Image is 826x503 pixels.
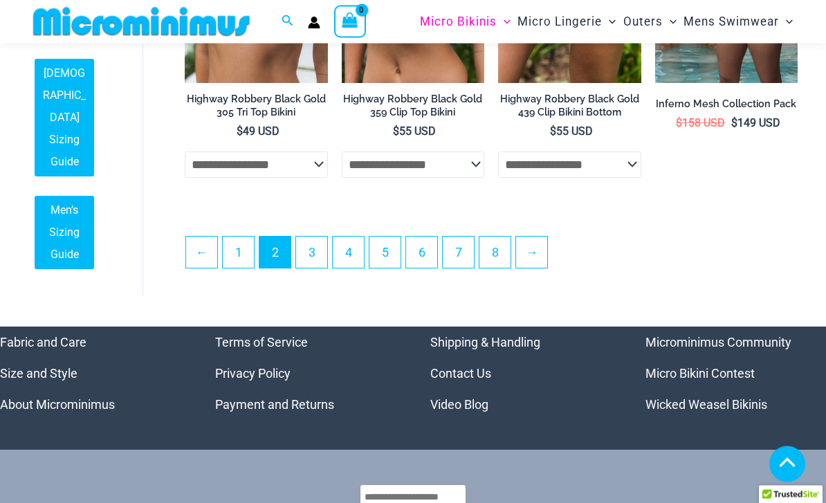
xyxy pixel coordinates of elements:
[393,125,436,138] bdi: 55 USD
[430,327,611,421] aside: Footer Widget 3
[680,4,796,39] a: Mens SwimwearMenu ToggleMenu Toggle
[731,117,780,130] bdi: 149 USD
[35,196,94,270] a: Men’s Sizing Guide
[514,4,619,39] a: Micro LingerieMenu ToggleMenu Toggle
[185,93,327,125] a: Highway Robbery Black Gold 305 Tri Top Bikini
[420,4,497,39] span: Micro Bikinis
[655,98,798,111] h2: Inferno Mesh Collection Pack
[443,237,474,268] a: Page 7
[185,237,798,277] nav: Product Pagination
[430,327,611,421] nav: Menu
[308,17,320,29] a: Account icon link
[186,237,217,268] a: ←
[342,93,484,119] h2: Highway Robbery Black Gold 359 Clip Top Bikini
[237,125,243,138] span: $
[414,2,798,42] nav: Site Navigation
[215,398,334,412] a: Payment and Returns
[623,4,663,39] span: Outers
[550,125,556,138] span: $
[645,327,826,421] aside: Footer Widget 4
[645,367,755,381] a: Micro Bikini Contest
[655,98,798,116] a: Inferno Mesh Collection Pack
[406,237,437,268] a: Page 6
[663,4,677,39] span: Menu Toggle
[259,237,291,268] span: Page 2
[676,117,725,130] bdi: 158 USD
[430,336,540,350] a: Shipping & Handling
[479,237,511,268] a: Page 8
[645,336,791,350] a: Microminimus Community
[430,398,488,412] a: Video Blog
[430,367,491,381] a: Contact Us
[497,4,511,39] span: Menu Toggle
[516,237,547,268] a: →
[237,125,279,138] bdi: 49 USD
[416,4,514,39] a: Micro BikinisMenu ToggleMenu Toggle
[620,4,680,39] a: OutersMenu ToggleMenu Toggle
[498,93,641,119] h2: Highway Robbery Black Gold 439 Clip Bikini Bottom
[676,117,682,130] span: $
[342,93,484,125] a: Highway Robbery Black Gold 359 Clip Top Bikini
[334,6,366,37] a: View Shopping Cart, empty
[498,93,641,125] a: Highway Robbery Black Gold 439 Clip Bikini Bottom
[731,117,737,130] span: $
[602,4,616,39] span: Menu Toggle
[215,367,291,381] a: Privacy Policy
[28,6,255,37] img: MM SHOP LOGO FLAT
[215,327,396,421] nav: Menu
[683,4,779,39] span: Mens Swimwear
[215,336,308,350] a: Terms of Service
[645,398,767,412] a: Wicked Weasel Bikinis
[369,237,401,268] a: Page 5
[393,125,399,138] span: $
[333,237,364,268] a: Page 4
[223,237,254,268] a: Page 1
[215,327,396,421] aside: Footer Widget 2
[296,237,327,268] a: Page 3
[645,327,826,421] nav: Menu
[517,4,602,39] span: Micro Lingerie
[779,4,793,39] span: Menu Toggle
[185,93,327,119] h2: Highway Robbery Black Gold 305 Tri Top Bikini
[35,60,94,177] a: [DEMOGRAPHIC_DATA] Sizing Guide
[550,125,593,138] bdi: 55 USD
[282,13,294,30] a: Search icon link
